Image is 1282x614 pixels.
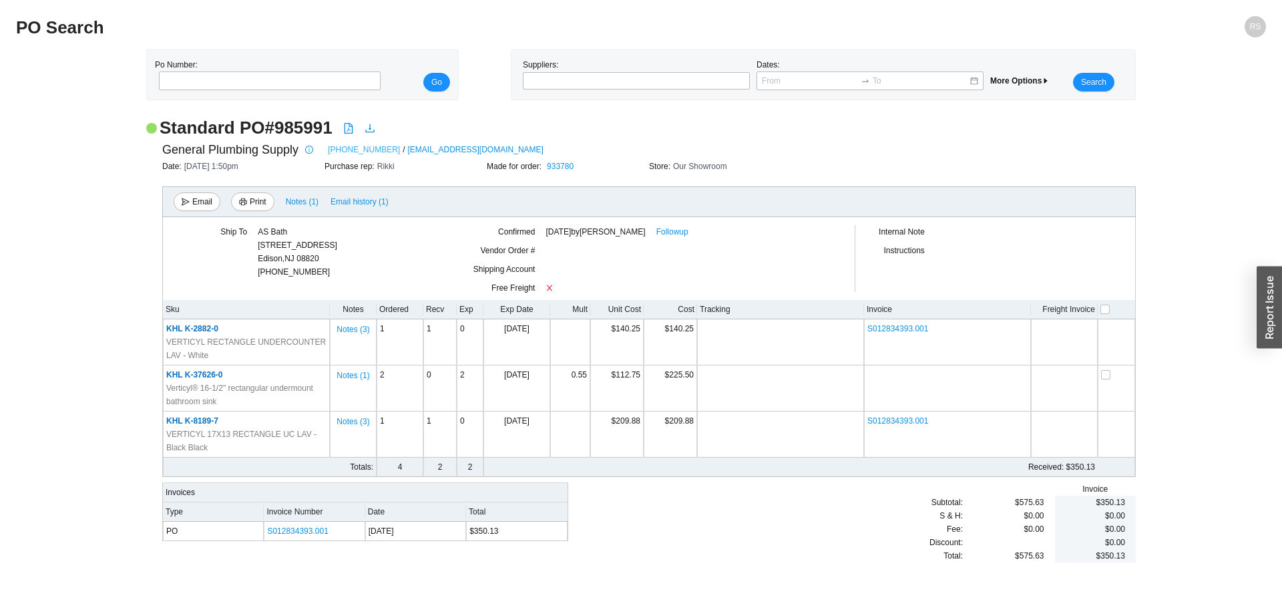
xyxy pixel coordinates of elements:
[1066,509,1125,522] div: $0.00
[873,74,969,88] input: To
[162,140,298,160] span: General Plumbing Supply
[867,324,928,333] a: S012834393.001
[365,522,466,541] td: [DATE]
[550,365,590,412] td: 0.55
[184,162,238,171] span: [DATE] 1:50pm
[861,76,870,86] span: to
[377,458,423,477] td: 4
[644,412,697,458] td: $209.88
[267,526,328,536] a: S012834393.001
[166,324,218,333] span: KHL K-2882-0
[457,412,483,458] td: 0
[302,146,316,154] span: info-circle
[491,283,535,293] span: Free Freight
[337,323,369,336] span: Notes ( 3 )
[337,369,369,382] span: Notes ( 1 )
[350,462,373,472] span: Totals:
[166,335,327,362] span: VERTICYL RECTANGLE UNDERCOUNTER LAV - White
[328,143,400,156] a: [PHONE_NUMBER]
[343,123,354,134] span: file-pdf
[377,162,395,171] span: Rikki
[163,522,264,541] td: PO
[1031,300,1098,319] th: Freight Invoice
[403,143,405,156] span: /
[337,415,369,428] span: Notes ( 3 )
[487,162,544,171] span: Made for order:
[377,319,423,365] td: 1
[673,162,727,171] span: Our Showroom
[423,365,457,412] td: 0
[258,225,337,279] div: [PHONE_NUMBER]
[931,496,963,509] span: Subtotal:
[408,143,544,156] a: [EMAIL_ADDRESS][DOMAIN_NAME]
[365,123,375,134] span: download
[483,365,550,412] td: [DATE]
[963,549,1044,563] div: $575.63
[166,303,327,316] div: Sku
[1250,16,1261,37] span: RS
[1028,462,1064,472] span: Received:
[192,195,212,208] span: Email
[377,365,423,412] td: 2
[377,412,423,458] td: 1
[861,76,870,86] span: swap-right
[163,502,264,522] th: Type
[656,225,688,239] a: Followup
[457,319,483,365] td: 0
[423,458,457,477] td: 2
[480,246,535,255] span: Vendor Order #
[929,536,963,549] span: Discount:
[182,198,190,207] span: send
[697,300,864,319] th: Tracking
[155,58,377,92] div: Po Number:
[1105,538,1125,547] span: $0.00
[498,227,535,237] span: Confirmed
[644,365,697,412] td: $225.50
[258,225,337,265] div: AS Bath [STREET_ADDRESS] Edison , NJ 08820
[162,162,184,171] span: Date:
[990,76,1050,86] span: More Options
[457,365,483,412] td: 2
[325,162,377,171] span: Purchase rep:
[427,416,431,426] span: 1
[644,319,697,365] td: $140.25
[166,416,218,426] span: KHL K-8189-7
[1073,73,1114,92] button: Search
[550,458,1098,477] td: $350.13
[231,192,274,211] button: printerPrint
[466,522,567,541] td: $350.13
[1081,75,1106,89] span: Search
[1024,522,1044,536] span: $0.00
[864,300,1031,319] th: Invoice
[250,195,266,208] span: Print
[943,549,963,563] span: Total:
[590,300,644,319] th: Unit Cost
[423,300,457,319] th: Recv
[285,194,319,204] button: Notes (1)
[166,381,327,408] span: Verticyl® 16-1/2" rectangular undermount bathroom sink
[947,522,963,536] span: Fee :
[431,75,442,89] span: Go
[166,370,222,379] span: KHL K-37626-0
[649,162,673,171] span: Store:
[546,225,645,239] span: [DATE] by [PERSON_NAME]
[1082,482,1108,496] span: Invoice
[330,192,389,211] button: Email history (1)
[1066,549,1125,563] div: $350.13
[336,414,370,424] button: Notes (3)
[483,319,550,365] td: [DATE]
[939,509,963,522] span: S & H:
[867,416,928,426] a: S012834393.001
[483,300,550,319] th: Exp Date
[963,509,1044,522] div: $0.00
[330,300,377,319] th: Notes
[546,284,554,292] span: close
[550,300,590,319] th: Mult
[427,324,431,333] span: 1
[1105,524,1125,534] span: $0.00
[879,227,925,237] span: Internal Note
[762,74,858,88] input: From
[365,502,466,522] th: Date
[264,502,365,522] th: Invoice Number
[336,368,370,377] button: Notes (1)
